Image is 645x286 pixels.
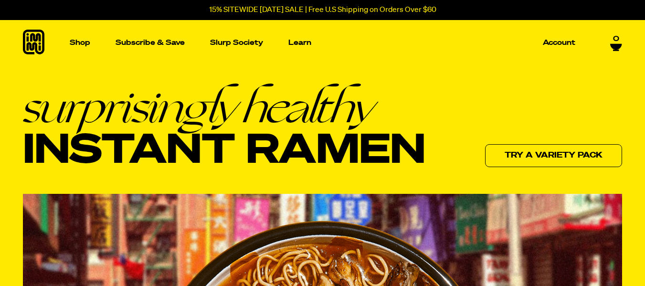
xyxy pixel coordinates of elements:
p: Account [543,39,575,46]
nav: Main navigation [66,20,579,65]
p: Shop [70,39,90,46]
h1: Instant Ramen [23,85,425,174]
a: Slurp Society [206,35,267,50]
a: Subscribe & Save [112,35,189,50]
p: Learn [288,39,311,46]
a: Learn [285,20,315,65]
em: surprisingly healthy [23,85,425,129]
span: 0 [613,35,619,43]
p: Subscribe & Save [116,39,185,46]
a: Account [539,35,579,50]
a: Try a variety pack [485,144,622,167]
p: Slurp Society [210,39,263,46]
a: 0 [610,35,622,51]
a: Shop [66,20,94,65]
p: 15% SITEWIDE [DATE] SALE | Free U.S Shipping on Orders Over $60 [209,6,436,14]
